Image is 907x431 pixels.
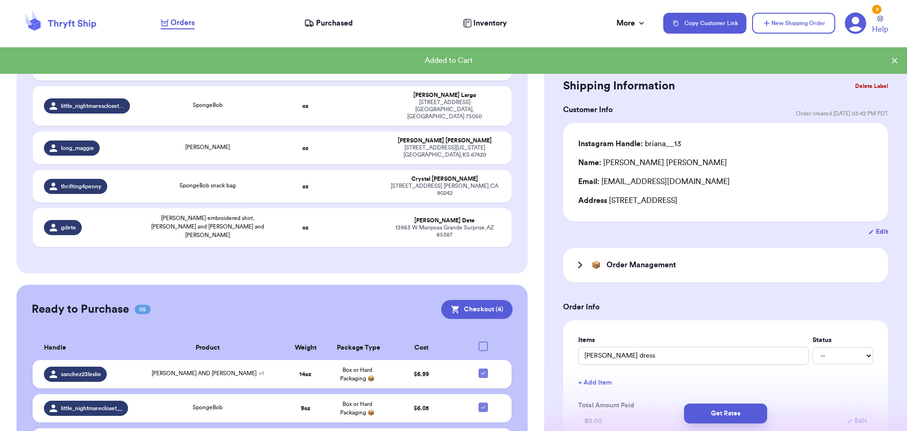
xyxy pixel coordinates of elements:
strong: oz [302,145,308,151]
div: 13983 W Mariposa Grande Surprise , AZ 85387 [389,224,501,238]
span: Address [578,197,607,204]
span: Instagram Handle: [578,140,643,148]
button: Checkout (4) [441,300,513,319]
span: Email: [578,178,599,185]
label: Status [813,335,873,345]
div: [PERSON_NAME] Largo [389,92,501,99]
span: 📦 [591,259,601,271]
a: Inventory [463,18,507,29]
a: Help [872,16,888,35]
div: [PERSON_NAME] Dete [389,217,501,224]
span: long_maggie [61,144,94,152]
span: Name: [578,159,601,167]
th: Product [136,336,280,360]
span: $ 6.99 [414,371,429,377]
div: [STREET_ADDRESS][US_STATE] [GEOGRAPHIC_DATA] , KS 67420 [389,144,501,158]
strong: oz [302,184,308,189]
h3: Order Management [607,259,676,271]
h2: Shipping Information [563,79,675,94]
h2: Ready to Purchase [32,302,129,317]
span: + 1 [258,370,264,376]
th: Weight [280,336,331,360]
span: $ 6.05 [414,405,429,411]
span: 05 [135,305,151,314]
span: Order created: [DATE] 03:42 PM PDT [796,110,888,117]
button: + Add Item [574,372,877,393]
strong: oz [302,225,308,230]
div: More [616,18,646,29]
span: little_nightmarecloset__ [61,405,122,412]
button: Delete Label [851,76,892,97]
span: [PERSON_NAME] [185,144,230,150]
a: Purchased [304,18,353,29]
div: [PERSON_NAME] [PERSON_NAME] [389,137,501,144]
span: Box or Hard Packaging 📦 [340,401,375,415]
h3: Customer Info [563,104,613,115]
span: sanchez23leslie [61,370,101,378]
div: Added to Cart [8,55,890,66]
span: thrifting4penny [61,183,102,190]
button: New Shipping Order [752,13,835,34]
span: little_nightmarescloset__ [61,102,124,110]
span: SpongeBob [193,102,222,108]
a: Orders [161,17,195,29]
label: Items [578,335,809,345]
th: Cost [383,336,461,360]
th: Package Type [331,336,383,360]
strong: 9 oz [301,405,310,411]
span: [PERSON_NAME] embroidered shirt, [PERSON_NAME] and [PERSON_NAME] and [PERSON_NAME] [151,215,264,238]
div: [PERSON_NAME] [PERSON_NAME] [578,157,727,168]
div: [STREET_ADDRESS] [578,195,873,206]
div: Crystal [PERSON_NAME] [389,176,501,183]
div: briana__13 [578,138,681,150]
span: Purchased [316,18,353,29]
span: Box or Hard Packaging 📦 [340,367,375,381]
span: Orders [171,17,195,28]
span: Handle [44,343,66,353]
span: [PERSON_NAME] AND [PERSON_NAME] [152,370,264,376]
span: SpongeBob snack bag [180,183,236,188]
h3: Order Info [563,301,888,313]
span: SpongeBob [193,405,222,410]
button: Edit [868,227,888,237]
button: Copy Customer Link [663,13,746,34]
span: Help [872,24,888,35]
strong: oz [302,103,308,109]
span: Inventory [473,18,507,29]
strong: 14 oz [299,371,311,377]
div: [STREET_ADDRESS] [GEOGRAPHIC_DATA] , [GEOGRAPHIC_DATA] 75050 [389,99,501,120]
a: 3 [845,12,866,34]
div: 3 [872,5,881,14]
div: [EMAIL_ADDRESS][DOMAIN_NAME] [578,176,873,187]
button: Get Rates [684,404,767,423]
div: [STREET_ADDRESS] [PERSON_NAME] , CA 90242 [389,183,501,197]
span: gdete [61,224,76,231]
